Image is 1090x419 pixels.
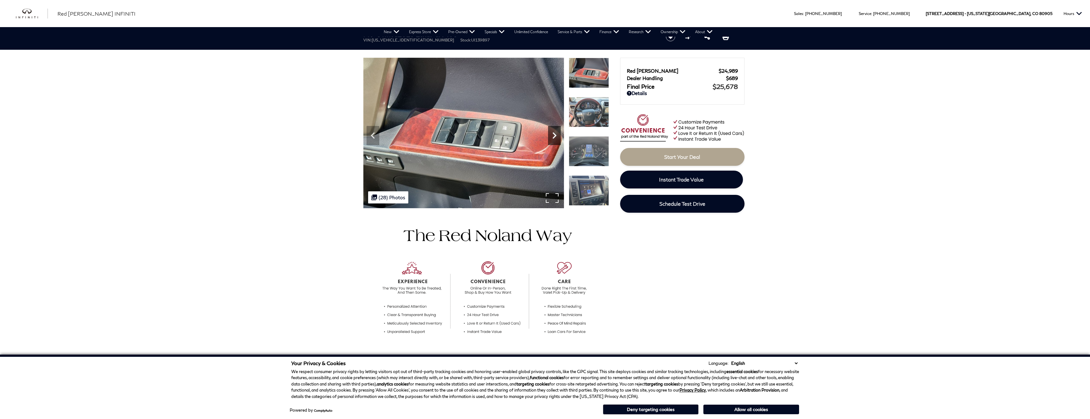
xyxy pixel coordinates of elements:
a: Finance [595,27,624,37]
span: : [803,11,804,16]
a: Red [PERSON_NAME] INFINITI [57,10,136,18]
img: Used 2016 Black Onyx Lexus 460 image 14 [569,136,609,166]
span: Sales [794,11,803,16]
a: Service & Parts [553,27,595,37]
a: Red [PERSON_NAME] $24,989 [627,68,738,74]
strong: functional cookies [530,375,564,380]
span: Service [859,11,871,16]
a: ComplyAuto [314,408,332,412]
span: Start Your Deal [664,154,700,160]
strong: analytics cookies [377,381,408,386]
a: [PHONE_NUMBER] [873,11,910,16]
div: (28) Photos [368,191,408,203]
a: New [379,27,404,37]
a: Specials [480,27,509,37]
span: Instant Trade Value [659,176,704,182]
a: Dealer Handling $689 [627,75,738,81]
img: INFINITI [16,9,48,19]
span: [US_VEHICLE_IDENTIFICATION_NUMBER] [372,38,454,42]
div: Language: [708,361,728,365]
img: Used 2016 Black Onyx Lexus 460 image 13 [569,97,609,127]
img: Used 2016 Black Onyx Lexus 460 image 12 [363,58,564,208]
img: Used 2016 Black Onyx Lexus 460 image 12 [569,58,609,88]
a: Start Your Deal [620,148,745,166]
span: UI139897 [471,38,490,42]
button: Compare Vehicle [684,32,694,41]
img: Used 2016 Black Onyx Lexus 460 image 15 [569,175,609,206]
p: We respect consumer privacy rights by letting visitors opt out of third-party tracking cookies an... [291,369,799,400]
a: [PHONE_NUMBER] [805,11,842,16]
a: [STREET_ADDRESS] • [US_STATE][GEOGRAPHIC_DATA], CO 80905 [926,11,1052,16]
a: About [690,27,717,37]
a: Pre-Owned [443,27,480,37]
span: Red [PERSON_NAME] INFINITI [57,11,136,17]
a: infiniti [16,9,48,19]
div: Powered by [290,408,332,412]
a: Instant Trade Value [620,171,743,188]
span: Dealer Handling [627,75,726,81]
span: $24,989 [719,68,738,74]
a: Privacy Policy [679,387,706,393]
strong: targeting cookies [516,381,549,386]
a: Final Price $25,678 [627,83,738,90]
nav: Main Navigation [379,27,717,37]
span: : [871,11,872,16]
span: Schedule Test Drive [659,201,705,207]
a: Schedule Test Drive [620,195,745,213]
span: $25,678 [713,83,738,90]
a: Details [627,90,738,96]
span: Stock: [460,38,471,42]
a: Unlimited Confidence [509,27,553,37]
span: Red [PERSON_NAME] [627,68,719,74]
button: Allow all cookies [703,405,799,414]
strong: targeting cookies [645,381,678,386]
span: Your Privacy & Cookies [291,360,346,366]
span: $689 [726,75,738,81]
a: Express Store [404,27,443,37]
span: Final Price [627,83,713,90]
button: Deny targeting cookies [603,404,699,415]
a: Research [624,27,656,37]
span: VIN: [363,38,372,42]
div: Next [548,126,561,145]
strong: essential cookies [726,369,758,374]
select: Language Select [730,360,799,366]
div: Previous [367,126,379,145]
strong: Arbitration Provision [740,387,779,393]
a: Ownership [656,27,690,37]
